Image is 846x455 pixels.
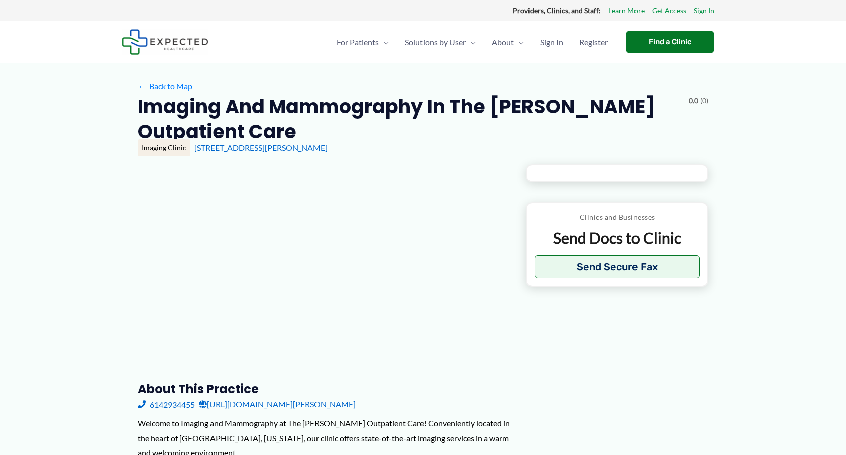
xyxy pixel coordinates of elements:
a: [URL][DOMAIN_NAME][PERSON_NAME] [199,397,356,412]
p: Clinics and Businesses [535,211,700,224]
a: Register [571,25,616,60]
a: Sign In [532,25,571,60]
a: Learn More [608,4,645,17]
a: ←Back to Map [138,79,192,94]
a: Solutions by UserMenu Toggle [397,25,484,60]
span: Menu Toggle [514,25,524,60]
span: About [492,25,514,60]
span: Menu Toggle [466,25,476,60]
a: Find a Clinic [626,31,714,53]
a: Sign In [694,4,714,17]
h3: About this practice [138,381,510,397]
a: [STREET_ADDRESS][PERSON_NAME] [194,143,328,152]
strong: Providers, Clinics, and Staff: [513,6,601,15]
span: (0) [700,94,708,107]
img: Expected Healthcare Logo - side, dark font, small [122,29,208,55]
a: 6142934455 [138,397,195,412]
span: Menu Toggle [379,25,389,60]
a: For PatientsMenu Toggle [329,25,397,60]
span: ← [138,81,147,91]
span: Solutions by User [405,25,466,60]
a: Get Access [652,4,686,17]
a: AboutMenu Toggle [484,25,532,60]
p: Send Docs to Clinic [535,228,700,248]
span: Sign In [540,25,563,60]
span: 0.0 [689,94,698,107]
h2: Imaging and Mammography in The [PERSON_NAME] Outpatient Care [138,94,681,144]
span: For Patients [337,25,379,60]
span: Register [579,25,608,60]
nav: Primary Site Navigation [329,25,616,60]
button: Send Secure Fax [535,255,700,278]
div: Imaging Clinic [138,139,190,156]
